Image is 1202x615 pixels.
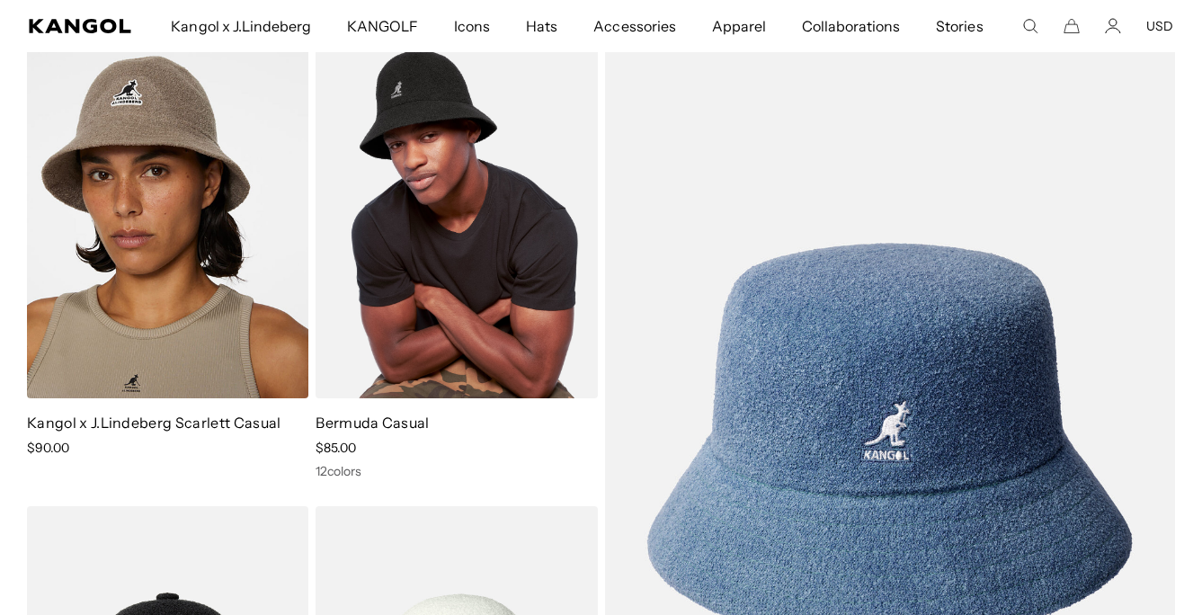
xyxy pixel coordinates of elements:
[316,414,429,432] a: Bermuda Casual
[29,19,132,33] a: Kangol
[27,414,281,432] a: Kangol x J.Lindeberg Scarlett Casual
[1022,18,1038,34] summary: Search here
[27,440,69,456] span: $90.00
[1105,18,1121,34] a: Account
[316,463,597,479] div: 12 colors
[1064,18,1080,34] button: Cart
[316,440,356,456] span: $85.00
[316,45,597,398] img: Bermuda Casual
[27,45,308,398] img: Kangol x J.Lindeberg Scarlett Casual
[1146,18,1173,34] button: USD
